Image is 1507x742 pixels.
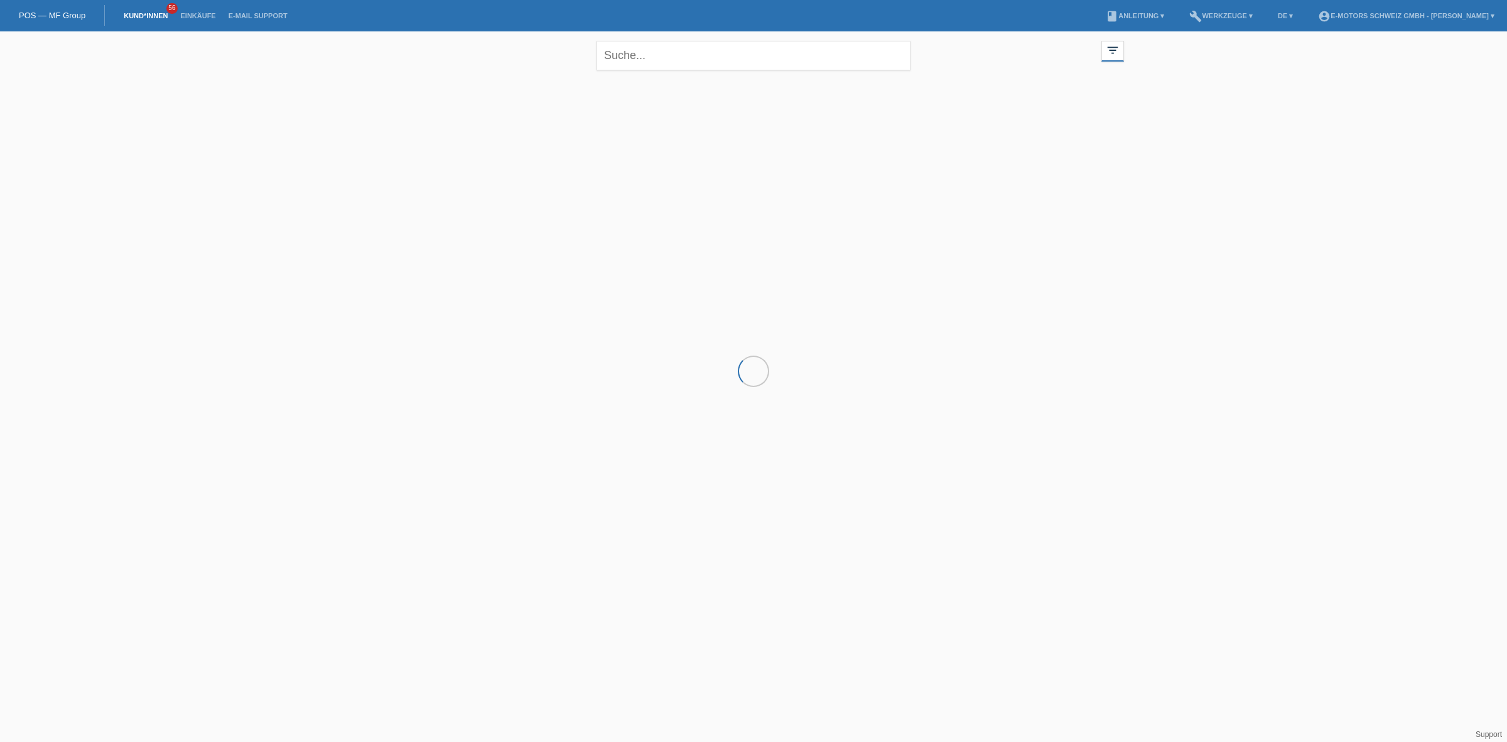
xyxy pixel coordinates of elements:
[1106,10,1118,23] i: book
[1272,12,1299,19] a: DE ▾
[174,12,222,19] a: Einkäufe
[1312,12,1501,19] a: account_circleE-Motors Schweiz GmbH - [PERSON_NAME] ▾
[1106,43,1120,57] i: filter_list
[1476,730,1502,739] a: Support
[222,12,294,19] a: E-Mail Support
[1183,12,1259,19] a: buildWerkzeuge ▾
[19,11,85,20] a: POS — MF Group
[1099,12,1170,19] a: bookAnleitung ▾
[597,41,910,70] input: Suche...
[166,3,178,14] span: 56
[117,12,174,19] a: Kund*innen
[1189,10,1202,23] i: build
[1318,10,1331,23] i: account_circle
